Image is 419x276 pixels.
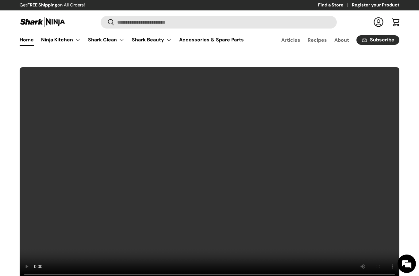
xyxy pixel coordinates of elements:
a: Shark Clean [88,34,125,46]
a: Articles [281,34,300,46]
nav: Primary [20,34,244,46]
summary: Ninja Kitchen [37,34,84,46]
strong: FREE Shipping [27,2,57,8]
nav: Secondary [267,34,399,46]
a: Shark Beauty [132,34,172,46]
a: Subscribe [356,35,399,45]
a: About [334,34,349,46]
a: Home [20,34,34,46]
span: Subscribe [370,37,394,42]
img: Shark Ninja Philippines [20,16,66,28]
a: Recipes [308,34,327,46]
a: Find a Store [318,2,352,9]
a: Ninja Kitchen [41,34,81,46]
a: Accessories & Spare Parts [179,34,244,46]
summary: Shark Clean [84,34,128,46]
p: Get on All Orders! [20,2,85,9]
a: Register your Product [352,2,399,9]
summary: Shark Beauty [128,34,175,46]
